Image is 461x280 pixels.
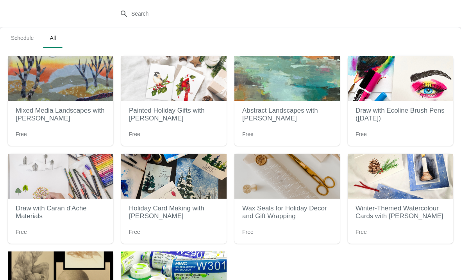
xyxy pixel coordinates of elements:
h2: Wax Seals for Holiday Decor and Gift Wrapping [242,201,332,224]
h2: Draw with Ecoline Brush Pens ([DATE]) [356,103,445,126]
span: Free [356,130,367,138]
img: Draw with Caran d'Ache Materials [8,154,113,199]
span: Free [129,130,140,138]
span: All [43,31,63,45]
span: Free [356,228,367,236]
h2: Painted Holiday Gifts with [PERSON_NAME] [129,103,219,126]
h2: Mixed Media Landscapes with [PERSON_NAME] [16,103,105,126]
img: Wax Seals for Holiday Decor and Gift Wrapping [234,154,340,199]
img: Draw with Ecoline Brush Pens (Nov.12, 2022) [348,56,453,101]
span: Free [242,130,254,138]
img: Winter-Themed Watercolour Cards with Marla Morrison [348,154,453,199]
span: Free [16,228,27,236]
span: Free [242,228,254,236]
h2: Draw with Caran d'Ache Materials [16,201,105,224]
span: Free [16,130,27,138]
span: Free [129,228,140,236]
img: Painted Holiday Gifts with Willow Wolfe [121,56,227,101]
span: Schedule [5,31,40,45]
input: Search [131,7,346,21]
h2: Winter-Themed Watercolour Cards with [PERSON_NAME] [356,201,445,224]
h2: Abstract Landscapes with [PERSON_NAME] [242,103,332,126]
img: Abstract Landscapes with Scott Gellatly [234,56,340,101]
img: Mixed Media Landscapes with Peri-Laine Nilan [8,56,113,101]
h2: Holiday Card Making with [PERSON_NAME] [129,201,219,224]
img: Holiday Card Making with Kelly Baskin [121,154,227,199]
